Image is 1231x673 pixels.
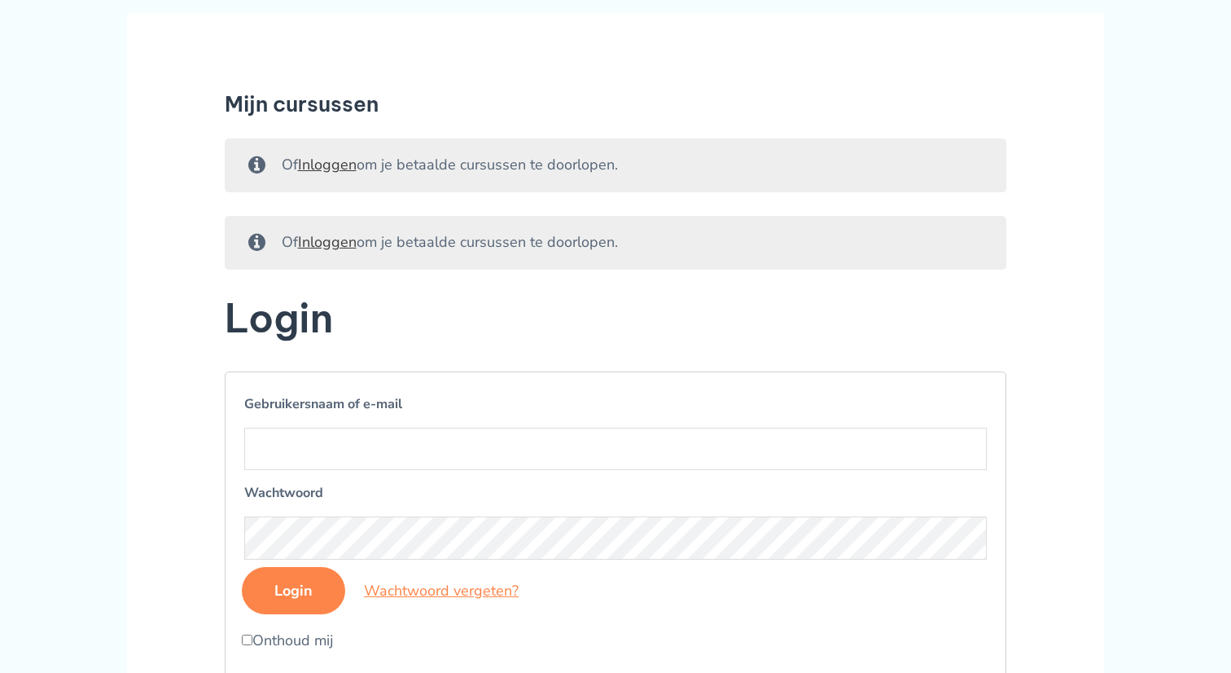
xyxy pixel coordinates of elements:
label: Gebruikersnaam of e-mail [244,391,987,417]
a: Wachtwoord vergeten? [364,581,519,600]
label: Onthoud mij [242,629,989,653]
a: Inloggen [298,155,357,174]
div: Of om je betaalde cursussen te doorlopen. [225,139,1006,192]
input: Login [242,567,345,614]
input: Onthoud mij [242,635,252,645]
h1: Mijn cursussen [225,91,1006,117]
h2: Login [225,293,1006,344]
label: Wachtwoord [244,480,987,506]
a: Inloggen [298,232,357,252]
div: Of om je betaalde cursussen te doorlopen. [225,216,1006,270]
